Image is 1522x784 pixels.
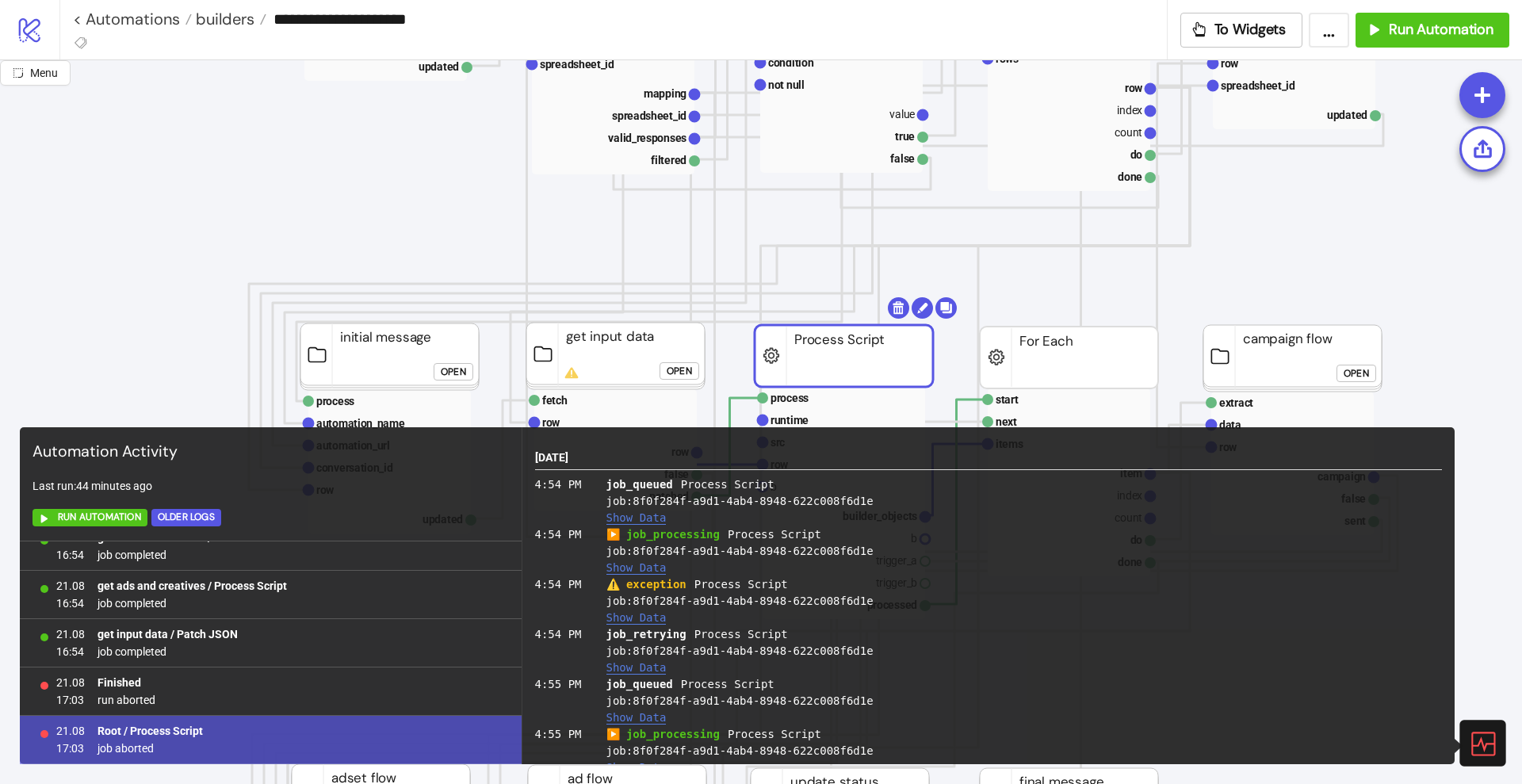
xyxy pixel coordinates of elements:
span: 21.08 [56,625,85,643]
div: [DATE] [535,446,1443,470]
span: 21.08 [56,674,85,691]
span: job completed [98,595,287,612]
span: job_queued [606,478,673,491]
div: Open [441,363,466,381]
span: builders [192,9,254,29]
text: row [1125,82,1143,94]
div: 4:54 PM [535,526,606,576]
div: Process Script job: 8f0f284f-a9d1-4ab4-8948-622c008f6d1e [606,526,1443,576]
button: Open [660,362,699,380]
text: runtime [771,414,809,426]
div: Process Script job: 8f0f284f-a9d1-4ab4-8948-622c008f6d1e [606,626,1443,676]
text: process [316,395,354,407]
text: process [771,392,809,404]
div: 4:55 PM [535,676,606,726]
text: index [1117,104,1142,117]
text: automation_name [316,417,405,430]
div: 4:55 PM [535,726,606,776]
button: Open [434,363,473,381]
span: 21.08 [56,577,85,595]
b: Root / Process Script [98,725,203,737]
text: value [889,108,915,120]
span: Run Automation [1389,21,1493,39]
div: Process Script job: 8f0f284f-a9d1-4ab4-8948-622c008f6d1e [606,476,1443,526]
span: radius-bottomright [13,67,24,78]
button: Show Data [606,761,667,774]
span: job completed [98,546,262,564]
span: 17:03 [56,691,85,709]
text: not null [768,78,805,91]
button: To Widgets [1180,13,1303,48]
div: Process Script job: 8f0f284f-a9d1-4ab4-8948-622c008f6d1e [606,676,1443,726]
a: < Automations [73,11,192,27]
button: Show Data [606,511,667,525]
span: job_queued [606,678,673,690]
span: 16:54 [56,643,85,660]
span: job_retrying [606,628,686,641]
div: Process Script job: 8f0f284f-a9d1-4ab4-8948-622c008f6d1e [606,576,1443,626]
button: Show Data [606,661,667,675]
span: 17:03 [56,740,85,757]
button: Run Automation [33,509,147,526]
button: Show Data [606,561,667,575]
text: spreadsheet_id [540,58,614,71]
span: Menu [30,67,58,79]
div: 4:54 PM [535,576,606,626]
span: Run Automation [58,508,141,526]
button: Older Logs [151,509,221,526]
b: get ads and creatives / Process Script [98,579,287,592]
button: Show Data [606,711,667,725]
div: Automation Activity [26,434,515,471]
span: job completed [98,643,238,660]
div: Process Script job: 8f0f284f-a9d1-4ab4-8948-622c008f6d1e [606,726,1443,776]
span: run aborted [98,691,155,709]
div: Open [1344,365,1369,383]
text: condition [768,56,814,69]
span: To Widgets [1214,21,1287,39]
a: builders [192,11,266,27]
div: 4:54 PM [535,476,606,526]
div: 4:54 PM [535,626,606,676]
text: row [1221,57,1239,70]
text: count [1115,126,1142,139]
text: valid_responses [608,132,686,144]
div: Open [667,362,692,381]
button: ... [1309,13,1349,48]
span: 21.08 [56,722,85,740]
text: next [996,415,1017,428]
span: ⚠️ exception [606,578,686,591]
div: Last run: 44 minutes ago [26,471,515,501]
text: fetch [542,394,568,407]
text: start [996,393,1019,406]
button: Open [1337,365,1376,382]
b: Finished [98,676,141,689]
span: ▶️ job_processing [606,528,720,541]
text: spreadsheet_id [612,109,686,122]
span: 16:54 [56,546,85,564]
span: job aborted [98,740,203,757]
text: extract [1219,396,1253,409]
button: Show Data [606,611,667,625]
b: get input data / Patch JSON [98,628,238,641]
text: row [542,416,560,429]
text: mapping [644,87,686,100]
span: 16:54 [56,595,85,612]
b: get ads and creatives / Join Data [98,531,262,544]
text: spreadsheet_id [1221,79,1295,92]
div: Older Logs [158,508,215,526]
span: ▶️ job_processing [606,728,720,740]
button: Run Automation [1356,13,1509,48]
text: data [1219,419,1241,431]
